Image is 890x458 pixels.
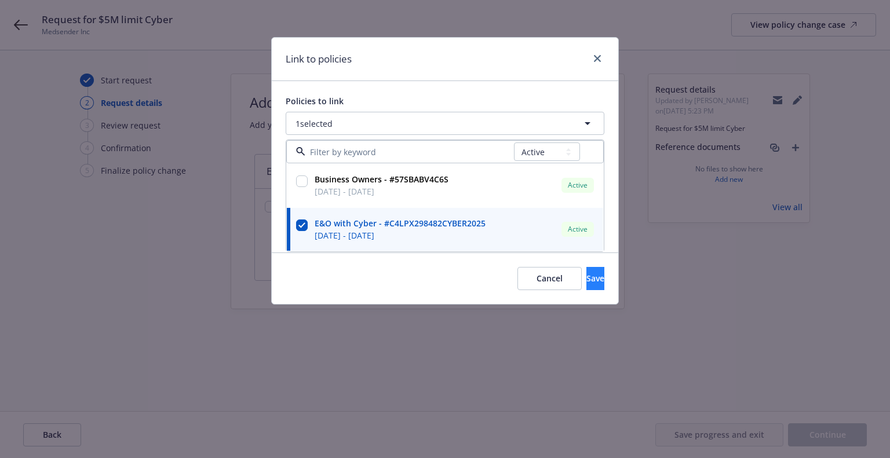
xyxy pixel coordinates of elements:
button: Cancel [517,267,582,290]
h1: Link to policies [286,52,352,67]
strong: E&O with Cyber - #C4LPX298482CYBER2025 [315,218,486,229]
span: Active [566,224,589,235]
span: [DATE] - [DATE] [315,229,486,241]
span: Policies to link [286,96,344,107]
input: Filter by keyword [305,146,514,158]
button: Save [586,267,604,290]
span: Active [566,180,589,190]
button: 1selected [286,112,604,135]
span: 1 selected [296,118,333,130]
strong: Business Owners - #57SBABV4C6S [315,174,448,185]
span: [DATE] - [DATE] [315,185,448,197]
a: close [590,52,604,65]
span: Cancel [537,273,563,284]
span: Save [586,273,604,284]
